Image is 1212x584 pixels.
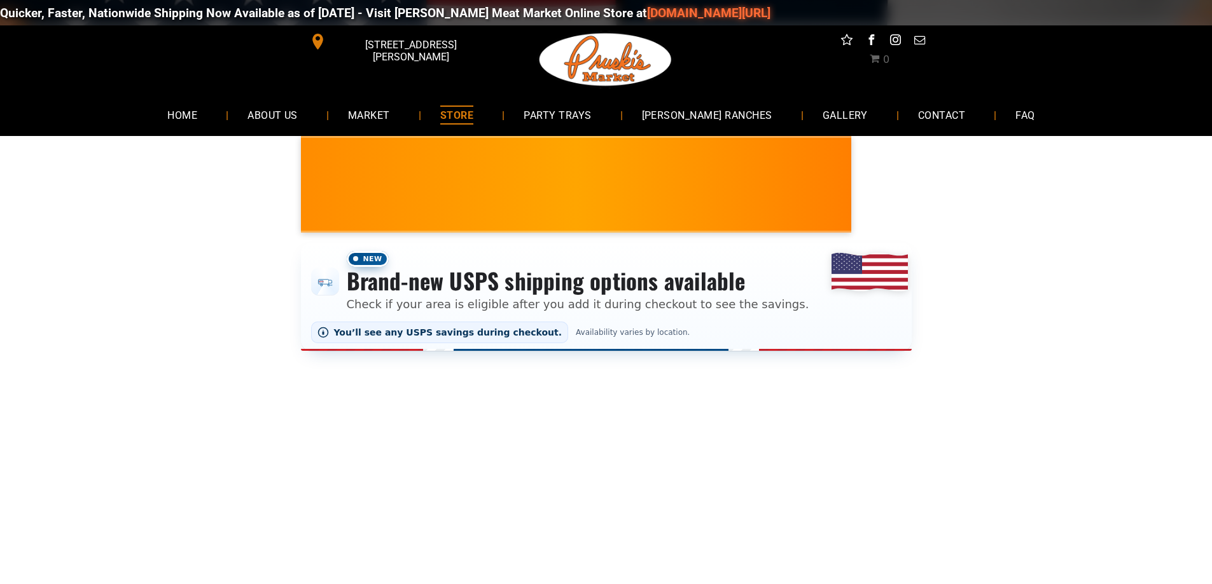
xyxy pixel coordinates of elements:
a: email [911,32,928,51]
a: [DOMAIN_NAME][URL] [647,6,770,20]
a: GALLERY [804,98,887,132]
span: Availability varies by location. [573,328,692,337]
a: instagram [887,32,903,51]
div: Shipping options announcement [301,243,912,351]
p: Check if your area is eligible after you add it during checkout to see the savings. [347,295,809,313]
a: [STREET_ADDRESS][PERSON_NAME] [301,32,496,51]
a: FAQ [996,98,1054,132]
a: STORE [421,98,492,132]
span: You’ll see any USPS savings during checkout. [334,327,562,337]
a: [PERSON_NAME] RANCHES [623,98,791,132]
a: ABOUT US [228,98,317,132]
a: Social network [839,32,855,51]
span: [STREET_ADDRESS][PERSON_NAME] [328,32,492,69]
a: MARKET [329,98,409,132]
img: Pruski-s+Market+HQ+Logo2-1920w.png [537,25,674,94]
a: CONTACT [899,98,984,132]
a: HOME [148,98,216,132]
a: facebook [863,32,879,51]
a: PARTY TRAYS [505,98,610,132]
h3: Brand-new USPS shipping options available [347,267,809,295]
span: 0 [883,53,889,65]
span: New [347,251,389,267]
